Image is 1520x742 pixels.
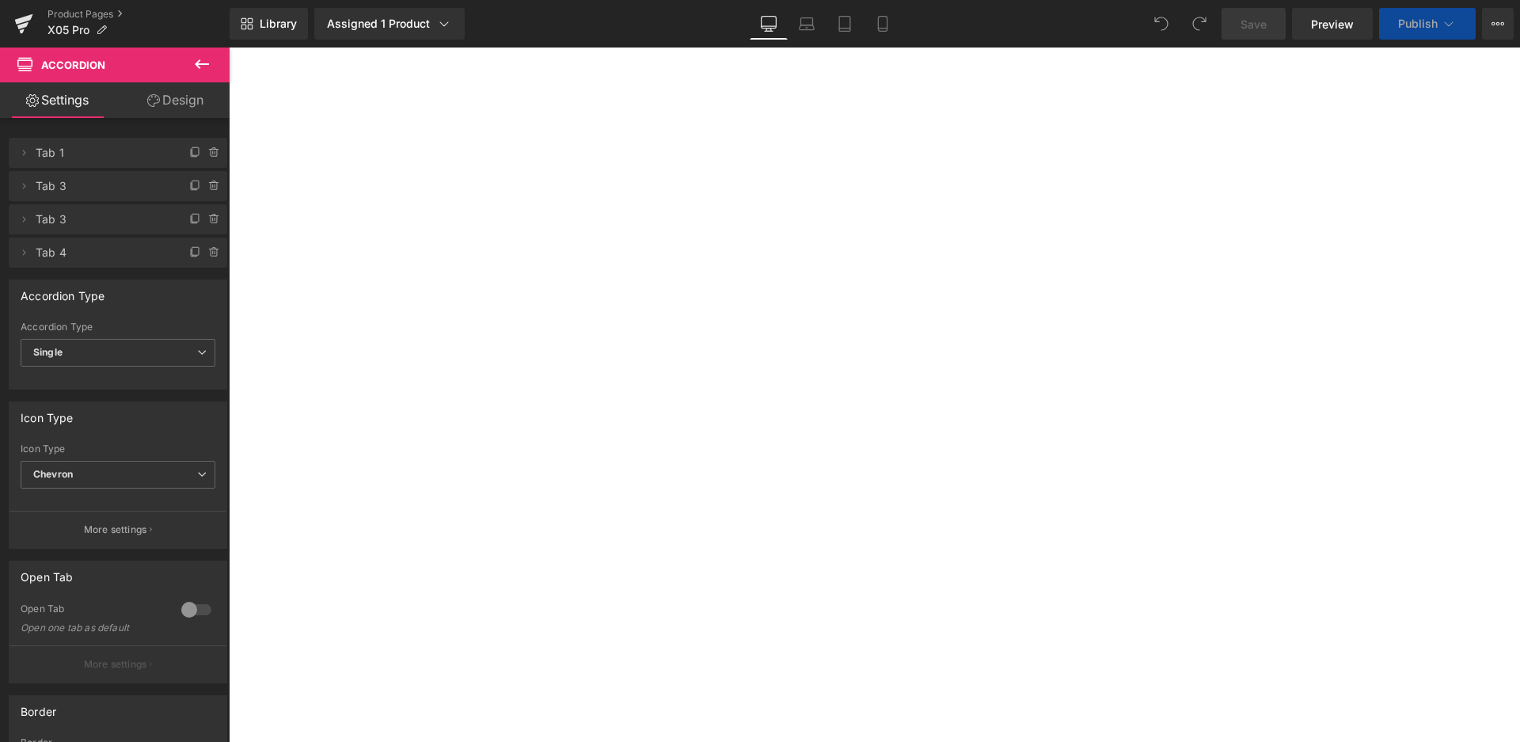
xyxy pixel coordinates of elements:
[118,82,233,118] a: Design
[260,17,297,31] span: Library
[229,48,1520,742] iframe: To enrich screen reader interactions, please activate Accessibility in Grammarly extension settings
[1184,8,1215,40] button: Redo
[84,657,147,672] p: More settings
[21,443,215,455] div: Icon Type
[33,468,73,480] b: Chevron
[36,138,169,168] span: Tab 1
[84,523,147,537] p: More settings
[826,8,864,40] a: Tablet
[788,8,826,40] a: Laptop
[36,238,169,268] span: Tab 4
[9,645,226,683] button: More settings
[21,402,74,424] div: Icon Type
[21,622,163,634] div: Open one tab as default
[21,696,56,718] div: Border
[1241,16,1267,32] span: Save
[1482,8,1514,40] button: More
[36,171,169,201] span: Tab 3
[47,24,89,36] span: X05 Pro
[9,511,226,548] button: More settings
[230,8,308,40] a: New Library
[327,16,452,32] div: Assigned 1 Product
[1292,8,1373,40] a: Preview
[21,603,165,619] div: Open Tab
[33,346,63,358] b: Single
[1146,8,1177,40] button: Undo
[21,322,215,333] div: Accordion Type
[1379,8,1476,40] button: Publish
[750,8,788,40] a: Desktop
[41,59,105,71] span: Accordion
[21,280,105,303] div: Accordion Type
[47,8,230,21] a: Product Pages
[864,8,902,40] a: Mobile
[21,561,73,584] div: Open Tab
[1398,17,1438,30] span: Publish
[1311,16,1354,32] span: Preview
[36,204,169,234] span: Tab 3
